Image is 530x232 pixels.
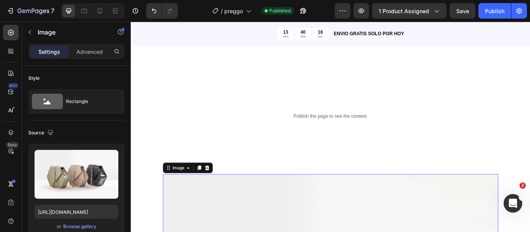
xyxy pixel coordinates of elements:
[63,223,96,230] div: Browse gallery
[3,3,58,19] button: 7
[478,3,511,19] button: Publish
[35,205,118,219] input: https://example.com/image.jpg
[372,3,447,19] button: 1 product assigned
[7,82,19,89] div: 450
[456,8,469,14] span: Save
[51,6,54,15] p: 7
[47,167,64,174] div: Image
[76,48,103,56] p: Advanced
[236,10,465,18] p: ENVIO GRATIS SOLO POR HOY
[450,3,475,19] button: Save
[38,48,60,56] p: Settings
[221,7,223,15] span: /
[379,7,429,15] span: 1 product assigned
[28,128,55,138] div: Source
[63,223,97,230] button: Browse gallery
[520,182,526,189] span: 2
[485,7,504,15] div: Publish
[146,3,178,19] div: Undo/Redo
[57,222,61,231] span: or
[131,22,530,232] iframe: Design area
[269,7,291,14] span: Published
[224,7,243,15] span: preggo
[504,194,522,213] iframe: Intercom live chat
[66,93,113,110] div: Rectangle
[38,27,104,37] p: Image
[6,142,19,148] div: Beta
[35,150,118,199] img: preview-image
[28,75,40,82] div: Style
